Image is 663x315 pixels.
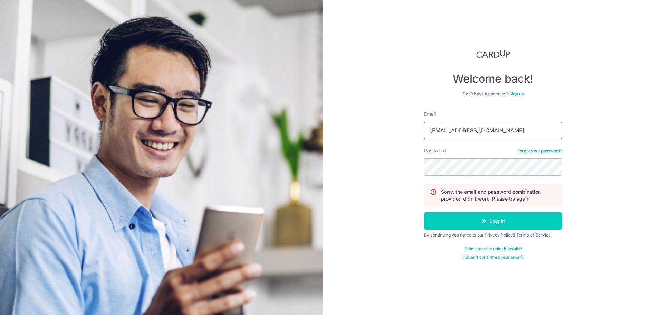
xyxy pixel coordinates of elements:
label: Email [424,111,436,118]
h4: Welcome back! [424,72,562,86]
p: Sorry, the email and password combination provided didn't work. Please try again. [441,188,556,202]
label: Password [424,147,446,154]
a: Didn't receive unlock details? [464,246,522,252]
a: Haven't confirmed your email? [463,254,523,260]
button: Log in [424,212,562,230]
input: Enter your Email [424,122,562,139]
a: Terms Of Service [516,232,551,238]
div: By continuing you agree to our & [424,232,562,238]
a: Privacy Policy [484,232,513,238]
img: CardUp Logo [476,50,510,58]
a: Sign up [509,91,524,96]
div: Don’t have an account? [424,91,562,97]
a: Forgot your password? [517,148,562,154]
